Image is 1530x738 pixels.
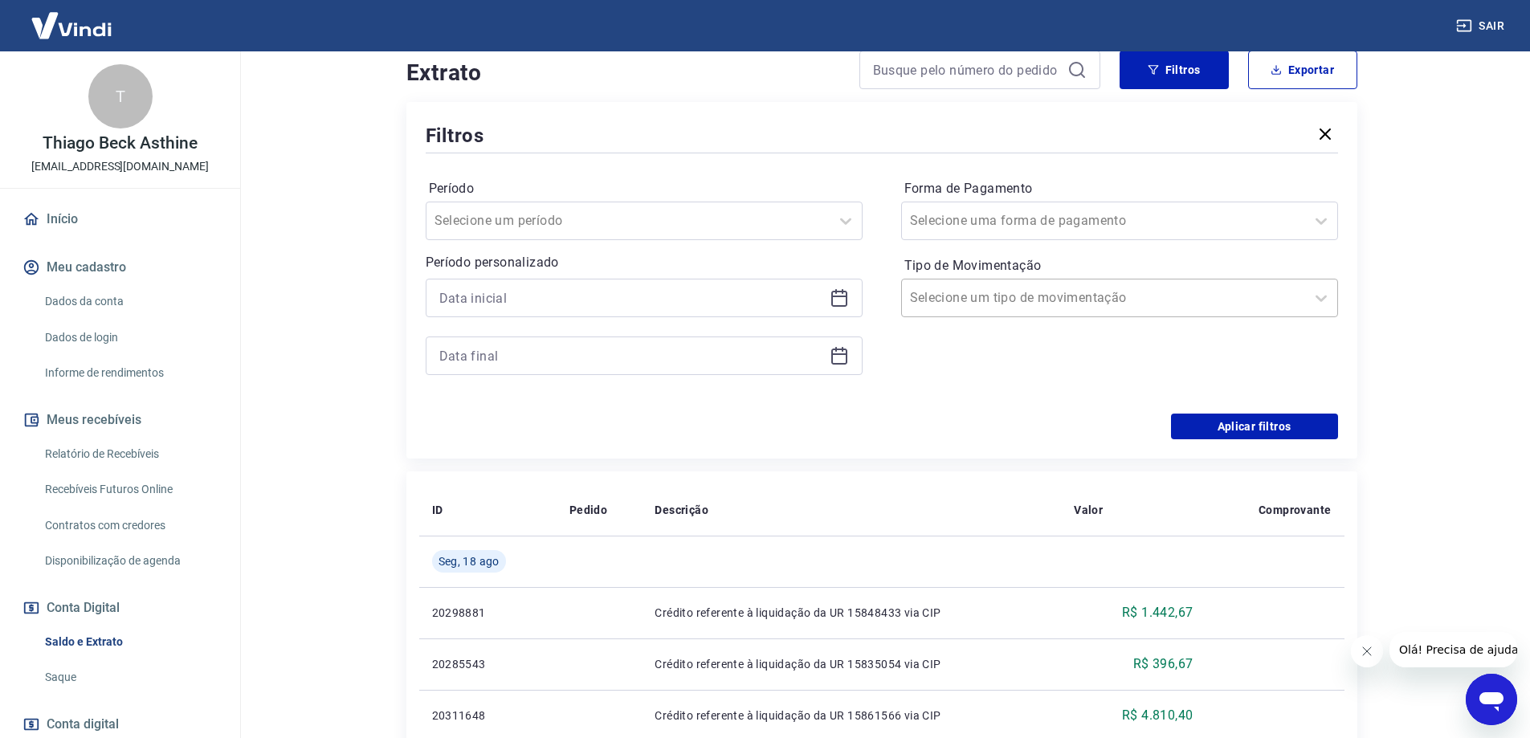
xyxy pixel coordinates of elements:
[1122,603,1193,622] p: R$ 1.442,67
[429,179,859,198] label: Período
[1351,635,1383,667] iframe: Fechar mensagem
[439,344,823,368] input: Data final
[1133,654,1193,674] p: R$ 396,67
[1074,502,1103,518] p: Valor
[39,544,221,577] a: Disponibilização de agenda
[1389,632,1517,667] iframe: Mensagem da empresa
[439,553,500,569] span: Seg, 18 ago
[88,64,153,128] div: T
[19,590,221,626] button: Conta Digital
[19,202,221,237] a: Início
[39,285,221,318] a: Dados da conta
[39,509,221,542] a: Contratos com credores
[655,707,1048,724] p: Crédito referente à liquidação da UR 15861566 via CIP
[569,502,607,518] p: Pedido
[39,357,221,389] a: Informe de rendimentos
[43,135,197,152] p: Thiago Beck Asthine
[904,179,1335,198] label: Forma de Pagamento
[432,502,443,518] p: ID
[1248,51,1357,89] button: Exportar
[426,253,863,272] p: Período personalizado
[873,58,1061,82] input: Busque pelo número do pedido
[39,473,221,506] a: Recebíveis Futuros Online
[31,158,209,175] p: [EMAIL_ADDRESS][DOMAIN_NAME]
[904,256,1335,275] label: Tipo de Movimentação
[439,286,823,310] input: Data inicial
[1171,414,1338,439] button: Aplicar filtros
[1122,706,1193,725] p: R$ 4.810,40
[406,57,840,89] h4: Extrato
[1259,502,1331,518] p: Comprovante
[39,661,221,694] a: Saque
[432,707,544,724] p: 20311648
[39,438,221,471] a: Relatório de Recebíveis
[1466,674,1517,725] iframe: Botão para abrir a janela de mensagens
[19,250,221,285] button: Meu cadastro
[655,605,1048,621] p: Crédito referente à liquidação da UR 15848433 via CIP
[432,656,544,672] p: 20285543
[432,605,544,621] p: 20298881
[1453,11,1511,41] button: Sair
[426,123,485,149] h5: Filtros
[39,626,221,658] a: Saldo e Extrato
[19,1,124,50] img: Vindi
[19,402,221,438] button: Meus recebíveis
[655,656,1048,672] p: Crédito referente à liquidação da UR 15835054 via CIP
[655,502,708,518] p: Descrição
[47,713,119,736] span: Conta digital
[39,321,221,354] a: Dados de login
[10,11,135,24] span: Olá! Precisa de ajuda?
[1120,51,1229,89] button: Filtros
